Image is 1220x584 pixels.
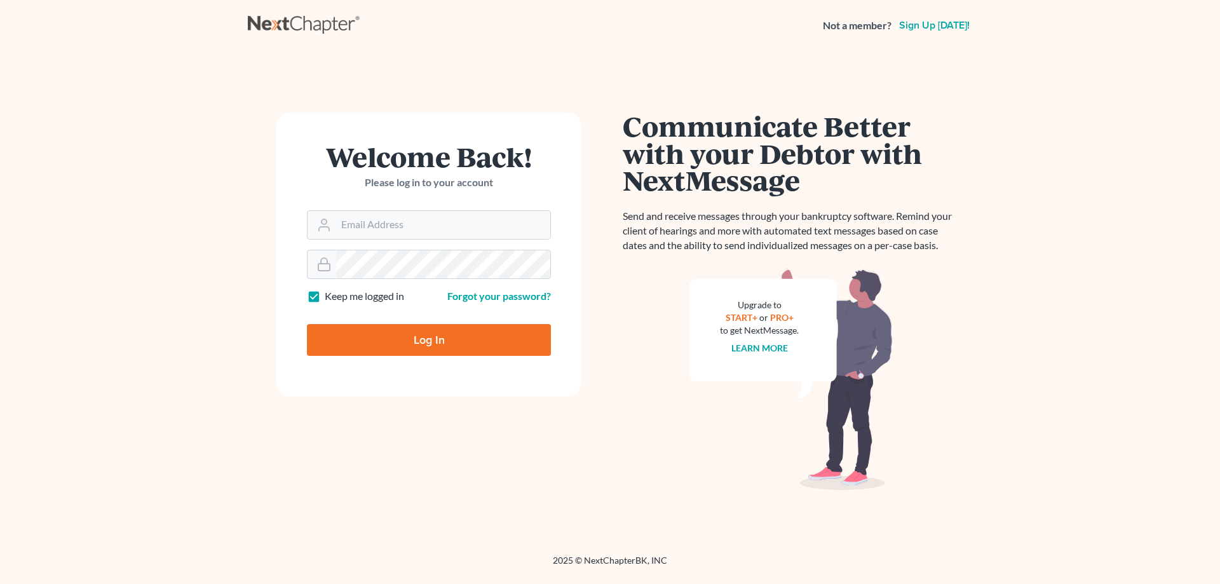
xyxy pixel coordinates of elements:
[307,175,551,190] p: Please log in to your account
[336,211,550,239] input: Email Address
[248,554,972,577] div: 2025 © NextChapterBK, INC
[623,209,959,253] p: Send and receive messages through your bankruptcy software. Remind your client of hearings and mo...
[823,18,891,33] strong: Not a member?
[623,112,959,194] h1: Communicate Better with your Debtor with NextMessage
[689,268,893,491] img: nextmessage_bg-59042aed3d76b12b5cd301f8e5b87938c9018125f34e5fa2b7a6b67550977c72.svg
[720,324,799,337] div: to get NextMessage.
[731,343,788,353] a: Learn more
[307,143,551,170] h1: Welcome Back!
[325,289,404,304] label: Keep me logged in
[307,324,551,356] input: Log In
[770,312,794,323] a: PRO+
[726,312,757,323] a: START+
[720,299,799,311] div: Upgrade to
[759,312,768,323] span: or
[447,290,551,302] a: Forgot your password?
[897,20,972,31] a: Sign up [DATE]!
